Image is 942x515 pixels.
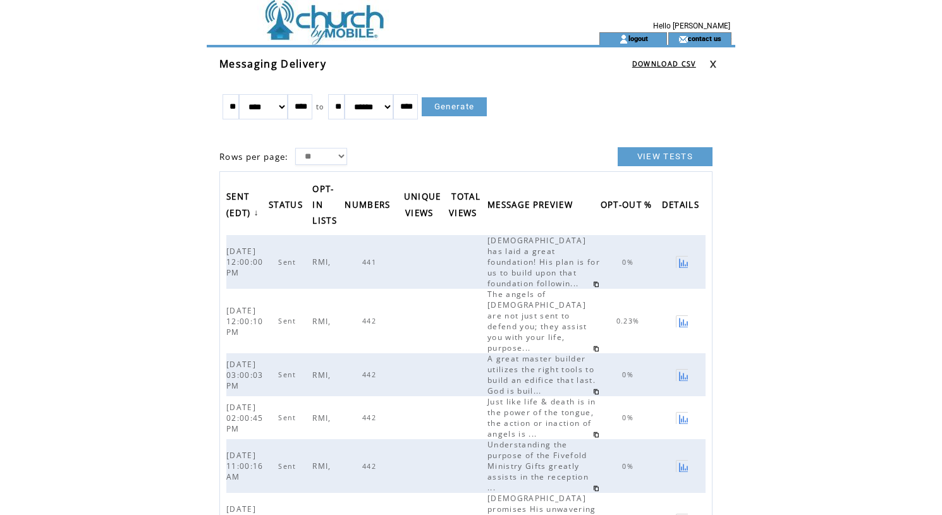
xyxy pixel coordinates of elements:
span: The angels of [DEMOGRAPHIC_DATA] are not just sent to defend you; they assist you with your life,... [487,289,587,353]
span: TOTAL VIEWS [449,188,480,225]
span: A great master builder utilizes the right tools to build an edifice that last. God is buil... [487,353,596,396]
span: 0% [622,413,637,422]
span: 0% [622,462,637,471]
span: Messaging Delivery [219,57,326,71]
span: STATUS [269,196,306,217]
span: RMI, [312,461,334,471]
span: 0% [622,258,637,267]
span: 442 [362,317,379,325]
img: account_icon.gif [619,34,628,44]
span: NUMBERS [345,196,393,217]
span: [DATE] 02:00:45 PM [226,402,264,434]
span: Sent [278,317,299,325]
span: [DATE] 11:00:16 AM [226,450,264,482]
a: VIEW TESTS [618,147,713,166]
span: 0.23% [616,317,643,325]
span: Just like life & death is in the power of the tongue, the action or inaction of angels is ... [487,396,596,439]
a: STATUS [269,196,309,217]
span: 442 [362,370,379,379]
span: 0% [622,370,637,379]
span: MESSAGE PREVIEW [487,196,576,217]
span: RMI, [312,370,334,380]
span: 442 [362,413,379,422]
a: contact us [688,34,721,42]
span: [DEMOGRAPHIC_DATA] has laid a great foundation! His plan is for us to build upon that foundation ... [487,235,600,289]
a: Generate [422,97,487,116]
span: 442 [362,462,379,471]
span: Sent [278,370,299,379]
a: MESSAGE PREVIEW [487,196,579,217]
span: UNIQUE VIEWS [404,188,441,225]
span: RMI, [312,257,334,267]
a: NUMBERS [345,196,396,217]
a: logout [628,34,648,42]
span: [DATE] 12:00:00 PM [226,246,264,278]
span: SENT (EDT) [226,188,254,225]
span: OPT-OUT % [601,196,656,217]
span: Rows per page: [219,151,289,162]
span: Sent [278,413,299,422]
span: Understanding the purpose of the Fivefold Ministry Gifts greatly assists in the reception ... [487,439,589,493]
span: [DATE] 12:00:10 PM [226,305,264,337]
img: contact_us_icon.gif [678,34,688,44]
a: TOTAL VIEWS [449,187,484,224]
span: Sent [278,462,299,471]
span: 441 [362,258,379,267]
span: RMI, [312,413,334,423]
span: Hello [PERSON_NAME] [653,21,730,30]
a: UNIQUE VIEWS [404,187,441,224]
a: SENT (EDT)↓ [226,187,262,224]
a: OPT-OUT % [601,196,659,217]
span: RMI, [312,316,334,327]
span: DETAILS [662,196,702,217]
a: DOWNLOAD CSV [632,59,696,68]
span: OPT-IN LISTS [312,180,340,233]
span: to [316,102,324,111]
span: Sent [278,258,299,267]
span: [DATE] 03:00:03 PM [226,359,264,391]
